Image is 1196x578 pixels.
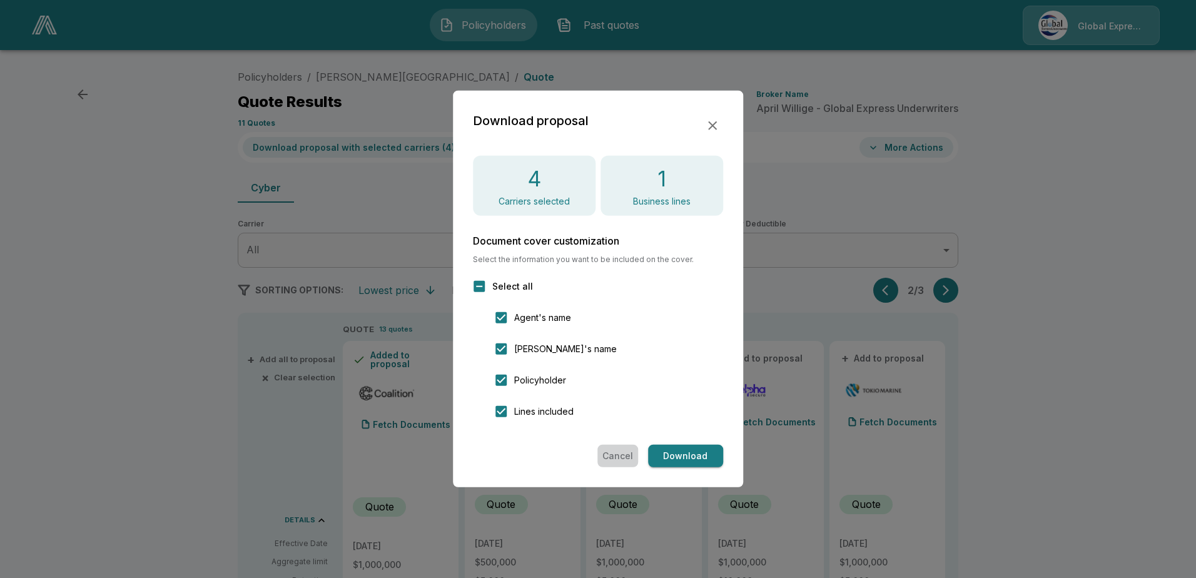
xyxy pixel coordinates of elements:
[514,405,574,418] span: Lines included
[633,197,691,206] p: Business lines
[648,445,723,468] button: Download
[499,197,570,206] p: Carriers selected
[492,280,533,293] span: Select all
[514,311,571,324] span: Agent's name
[657,166,666,192] h4: 1
[514,373,566,387] span: Policyholder
[473,236,723,246] h6: Document cover customization
[514,342,617,355] span: [PERSON_NAME]'s name
[473,256,723,263] span: Select the information you want to be included on the cover.
[528,166,541,192] h4: 4
[597,445,638,468] button: Cancel
[473,111,589,131] h2: Download proposal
